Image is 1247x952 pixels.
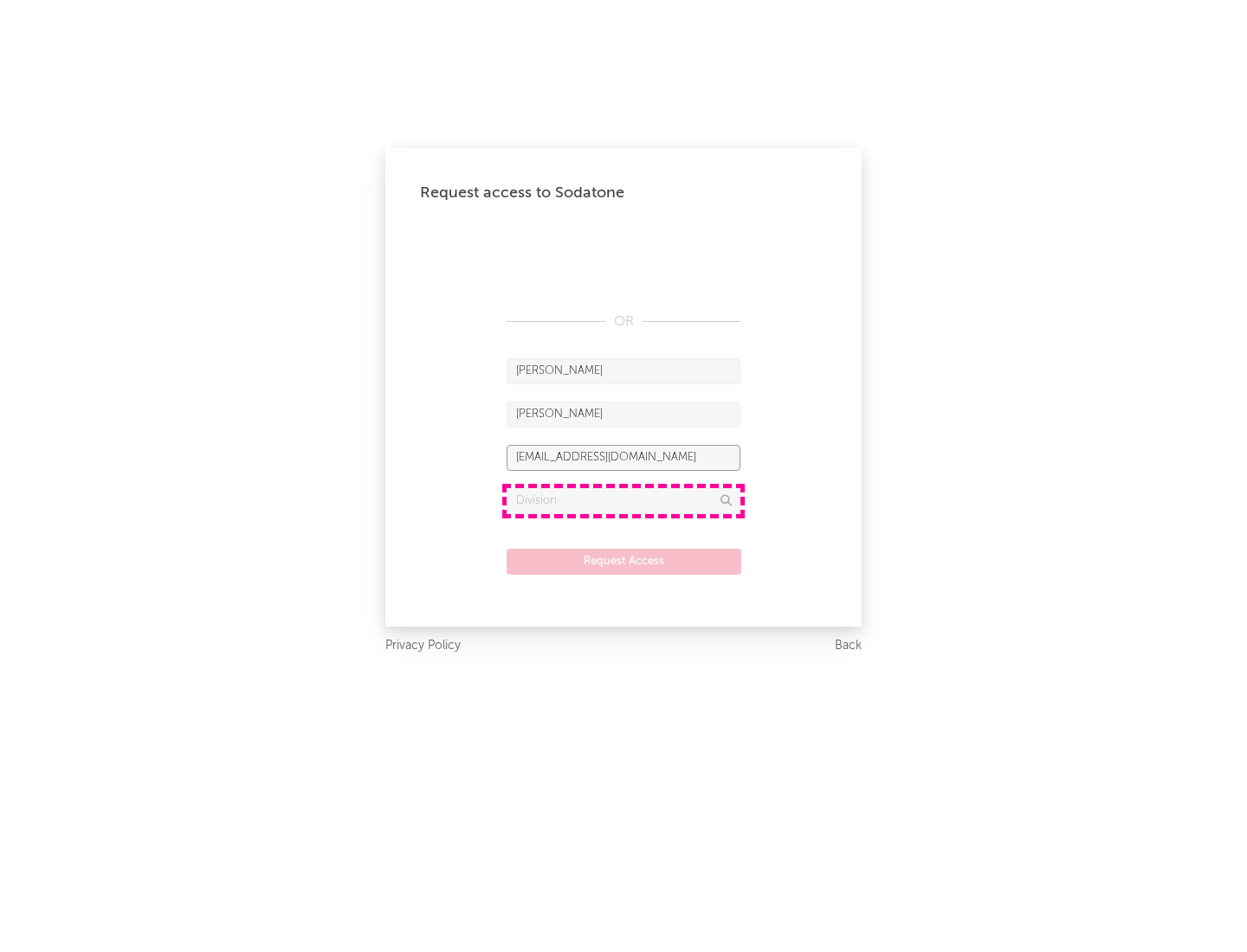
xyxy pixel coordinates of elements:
[420,183,827,203] div: Request access to Sodatone
[507,312,740,332] div: OR
[385,635,461,657] a: Privacy Policy
[507,488,740,514] input: Division
[507,445,740,471] input: Email
[507,358,740,384] input: First Name
[835,635,862,657] a: Back
[507,549,741,575] button: Request Access
[507,402,740,428] input: Last Name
